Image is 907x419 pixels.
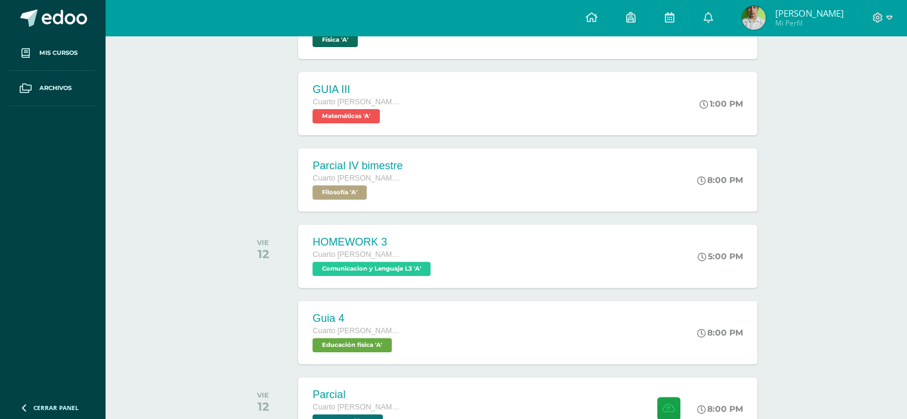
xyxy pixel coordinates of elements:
img: a3f0373f65c04d81c4c46fb3f1d6c33d.png [742,6,766,30]
span: Cuarto [PERSON_NAME]. CCLL en Computación [312,327,402,335]
span: Cuarto [PERSON_NAME]. CCLL en Computación [312,250,402,259]
div: Guia 4 [312,312,402,325]
div: 8:00 PM [697,327,743,338]
div: Parcial [312,389,402,401]
span: Física 'A' [312,33,358,47]
div: 1:00 PM [699,98,743,109]
span: Filosofía 'A' [312,185,367,200]
div: VIE [257,391,269,399]
span: Archivos [39,83,72,93]
span: [PERSON_NAME] [775,7,843,19]
a: Mis cursos [10,36,95,71]
div: Parcial IV bimestre [312,160,403,172]
a: Archivos [10,71,95,106]
span: Cuarto [PERSON_NAME]. CCLL en Computación [312,98,402,106]
span: Mi Perfil [775,18,843,28]
span: Educación física 'A' [312,338,392,352]
div: 8:00 PM [697,404,743,414]
div: GUIA III [312,83,402,96]
div: VIE [257,238,269,247]
div: 12 [257,247,269,261]
div: 12 [257,399,269,414]
span: Comunicacion y Lenguaje L3 'A' [312,262,431,276]
div: 5:00 PM [698,251,743,262]
span: Cerrar panel [33,404,79,412]
span: Cuarto [PERSON_NAME]. CCLL en Computación [312,403,402,411]
div: HOMEWORK 3 [312,236,434,249]
span: Mis cursos [39,48,78,58]
span: Matemáticas 'A' [312,109,380,123]
span: Cuarto [PERSON_NAME]. CCLL en Computación [312,174,402,182]
div: 8:00 PM [697,175,743,185]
